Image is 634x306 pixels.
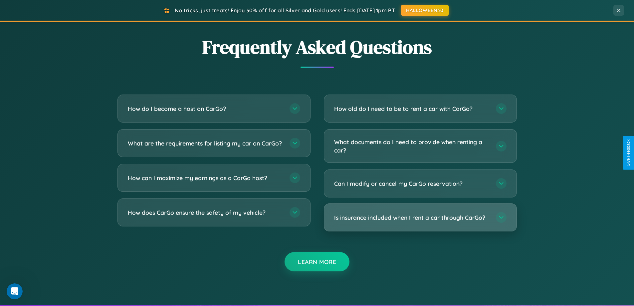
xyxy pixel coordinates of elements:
[334,213,489,222] h3: Is insurance included when I rent a car through CarGo?
[117,34,517,60] h2: Frequently Asked Questions
[175,7,396,14] span: No tricks, just treats! Enjoy 30% off for all Silver and Gold users! Ends [DATE] 1pm PT.
[285,252,349,271] button: Learn More
[334,105,489,113] h3: How old do I need to be to rent a car with CarGo?
[128,174,283,182] h3: How can I maximize my earnings as a CarGo host?
[401,5,449,16] button: HALLOWEEN30
[128,105,283,113] h3: How do I become a host on CarGo?
[128,208,283,217] h3: How does CarGo ensure the safety of my vehicle?
[334,179,489,188] h3: Can I modify or cancel my CarGo reservation?
[128,139,283,148] h3: What are the requirements for listing my car on CarGo?
[626,140,631,166] div: Give Feedback
[334,138,489,154] h3: What documents do I need to provide when renting a car?
[7,283,23,299] iframe: Intercom live chat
